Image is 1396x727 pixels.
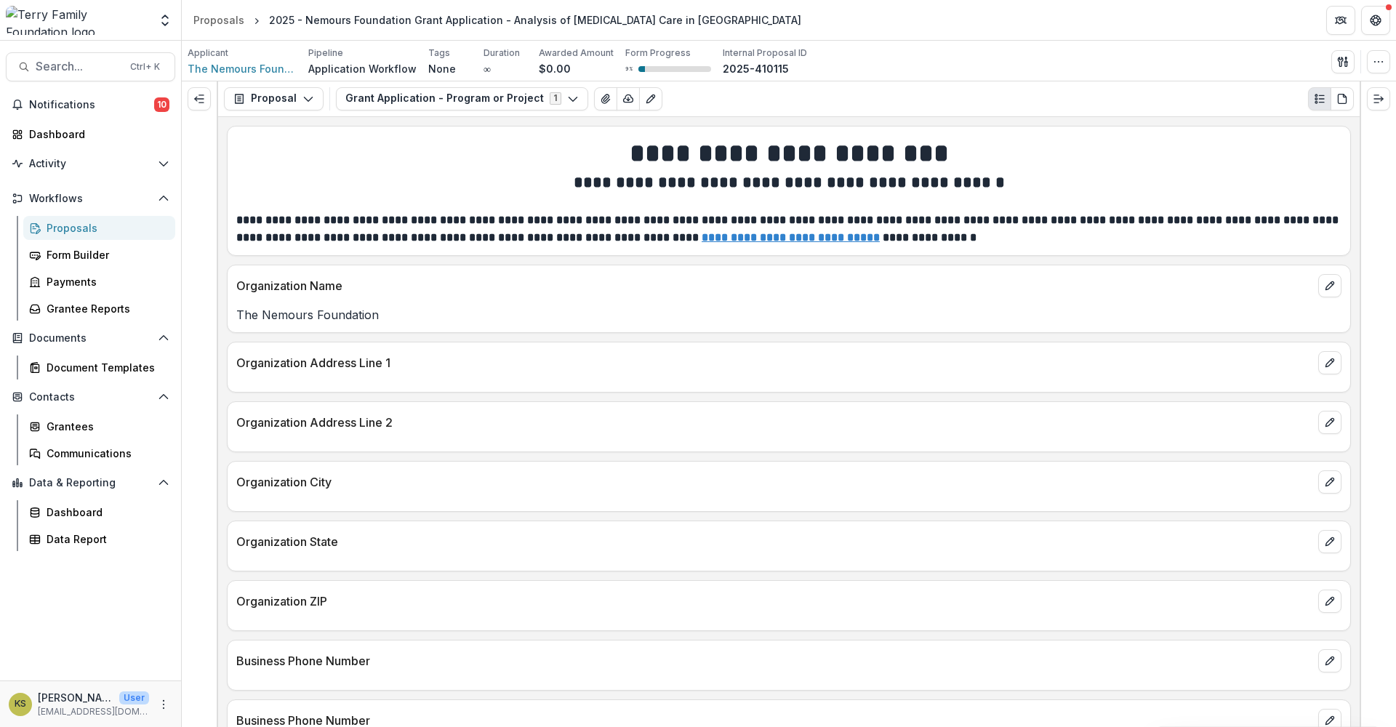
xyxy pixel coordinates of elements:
[236,414,1312,431] p: Organization Address Line 2
[23,441,175,465] a: Communications
[1318,470,1341,494] button: edit
[1318,411,1341,434] button: edit
[1367,87,1390,111] button: Expand right
[1361,6,1390,35] button: Get Help
[47,301,164,316] div: Grantee Reports
[6,152,175,175] button: Open Activity
[36,60,121,73] span: Search...
[236,306,1341,324] p: The Nemours Foundation
[625,47,691,60] p: Form Progress
[236,593,1312,610] p: Organization ZIP
[23,356,175,379] a: Document Templates
[23,297,175,321] a: Grantee Reports
[188,87,211,111] button: Expand left
[188,9,250,31] a: Proposals
[47,247,164,262] div: Form Builder
[47,360,164,375] div: Document Templates
[224,87,324,111] button: Proposal
[1318,649,1341,672] button: edit
[47,419,164,434] div: Grantees
[1331,87,1354,111] button: PDF view
[29,332,152,345] span: Documents
[47,220,164,236] div: Proposals
[47,505,164,520] div: Dashboard
[119,691,149,704] p: User
[188,47,228,60] p: Applicant
[29,391,152,403] span: Contacts
[29,99,154,111] span: Notifications
[236,354,1312,371] p: Organization Address Line 1
[29,477,152,489] span: Data & Reporting
[484,61,491,76] p: ∞
[23,243,175,267] a: Form Builder
[23,414,175,438] a: Grantees
[23,270,175,294] a: Payments
[308,47,343,60] p: Pipeline
[484,47,520,60] p: Duration
[1326,6,1355,35] button: Partners
[23,527,175,551] a: Data Report
[193,12,244,28] div: Proposals
[47,531,164,547] div: Data Report
[6,93,175,116] button: Notifications10
[6,52,175,81] button: Search...
[539,61,571,76] p: $0.00
[308,61,417,76] p: Application Workflow
[6,187,175,210] button: Open Workflows
[154,97,169,112] span: 10
[38,690,113,705] p: [PERSON_NAME]
[1308,87,1331,111] button: Plaintext view
[47,274,164,289] div: Payments
[1318,274,1341,297] button: edit
[539,47,614,60] p: Awarded Amount
[29,193,152,205] span: Workflows
[188,61,297,76] a: The Nemours Foundation
[15,699,26,709] div: Kathleen Shaw
[723,47,807,60] p: Internal Proposal ID
[594,87,617,111] button: View Attached Files
[269,12,801,28] div: 2025 - Nemours Foundation Grant Application - Analysis of [MEDICAL_DATA] Care in [GEOGRAPHIC_DATA]
[1318,590,1341,613] button: edit
[723,61,789,76] p: 2025-410115
[29,126,164,142] div: Dashboard
[23,216,175,240] a: Proposals
[625,64,633,74] p: 9 %
[236,277,1312,294] p: Organization Name
[155,696,172,713] button: More
[188,9,807,31] nav: breadcrumb
[336,87,588,111] button: Grant Application - Program or Project1
[428,61,456,76] p: None
[38,705,149,718] p: [EMAIL_ADDRESS][DOMAIN_NAME]
[127,59,163,75] div: Ctrl + K
[1318,351,1341,374] button: edit
[236,533,1312,550] p: Organization State
[6,471,175,494] button: Open Data & Reporting
[29,158,152,170] span: Activity
[6,385,175,409] button: Open Contacts
[236,473,1312,491] p: Organization City
[1318,530,1341,553] button: edit
[155,6,175,35] button: Open entity switcher
[236,652,1312,670] p: Business Phone Number
[6,6,149,35] img: Terry Family Foundation logo
[23,500,175,524] a: Dashboard
[6,326,175,350] button: Open Documents
[6,122,175,146] a: Dashboard
[428,47,450,60] p: Tags
[639,87,662,111] button: Edit as form
[47,446,164,461] div: Communications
